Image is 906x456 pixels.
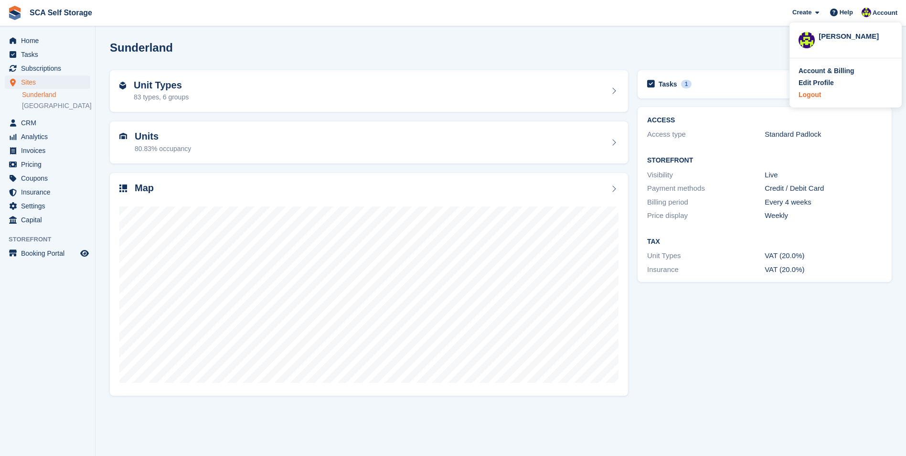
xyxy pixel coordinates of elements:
div: Logout [799,90,821,100]
img: Thomas Webb [799,32,815,48]
a: Units 80.83% occupancy [110,121,628,163]
a: Account & Billing [799,66,893,76]
a: menu [5,76,90,89]
h2: Tax [647,238,882,246]
span: Insurance [21,185,78,199]
div: Access type [647,129,765,140]
a: menu [5,144,90,157]
span: Pricing [21,158,78,171]
span: Settings [21,199,78,213]
span: Coupons [21,172,78,185]
span: Booking Portal [21,247,78,260]
div: Payment methods [647,183,765,194]
img: unit-type-icn-2b2737a686de81e16bb02015468b77c625bbabd49415b5ef34ead5e3b44a266d.svg [119,82,126,89]
h2: Tasks [659,80,677,88]
span: Sites [21,76,78,89]
a: Sunderland [22,90,90,99]
div: Visibility [647,170,765,181]
span: Capital [21,213,78,227]
div: Insurance [647,264,765,275]
div: Price display [647,210,765,221]
span: Account [873,8,897,18]
a: menu [5,185,90,199]
div: Account & Billing [799,66,854,76]
a: [GEOGRAPHIC_DATA] [22,101,90,110]
a: Unit Types 83 types, 6 groups [110,70,628,112]
a: Edit Profile [799,78,893,88]
span: Analytics [21,130,78,143]
div: Live [765,170,882,181]
div: VAT (20.0%) [765,250,882,261]
a: menu [5,116,90,130]
img: unit-icn-7be61d7bf1b0ce9d3e12c5938cc71ed9869f7b940bace4675aadf7bd6d80202e.svg [119,133,127,140]
a: Preview store [79,248,90,259]
h2: Unit Types [134,80,189,91]
div: Credit / Debit Card [765,183,882,194]
img: Thomas Webb [862,8,871,17]
h2: Storefront [647,157,882,164]
img: stora-icon-8386f47178a22dfd0bd8f6a31ec36ba5ce8667c1dd55bd0f319d3a0aa187defe.svg [8,6,22,20]
a: menu [5,247,90,260]
h2: Sunderland [110,41,173,54]
div: Standard Padlock [765,129,882,140]
div: Every 4 weeks [765,197,882,208]
img: map-icn-33ee37083ee616e46c38cad1a60f524a97daa1e2b2c8c0bc3eb3415660979fc1.svg [119,185,127,192]
div: Unit Types [647,250,765,261]
a: menu [5,130,90,143]
h2: Units [135,131,191,142]
a: menu [5,48,90,61]
div: Weekly [765,210,882,221]
a: SCA Self Storage [26,5,96,21]
a: menu [5,172,90,185]
div: VAT (20.0%) [765,264,882,275]
h2: ACCESS [647,117,882,124]
span: Home [21,34,78,47]
a: menu [5,34,90,47]
span: Subscriptions [21,62,78,75]
div: Billing period [647,197,765,208]
a: Map [110,173,628,396]
a: menu [5,62,90,75]
span: Invoices [21,144,78,157]
a: menu [5,213,90,227]
div: [PERSON_NAME] [819,31,893,40]
h2: Map [135,183,154,194]
div: Edit Profile [799,78,834,88]
span: Create [792,8,811,17]
span: CRM [21,116,78,130]
a: menu [5,199,90,213]
a: menu [5,158,90,171]
span: Storefront [9,235,95,244]
span: Tasks [21,48,78,61]
div: 1 [681,80,692,88]
span: Help [840,8,853,17]
div: 83 types, 6 groups [134,92,189,102]
a: Logout [799,90,893,100]
div: 80.83% occupancy [135,144,191,154]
